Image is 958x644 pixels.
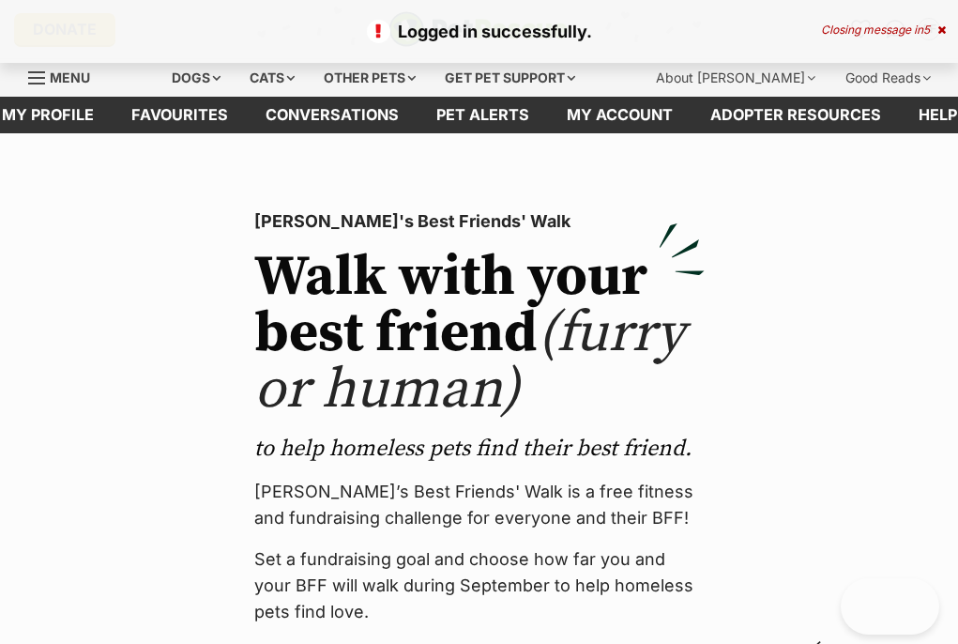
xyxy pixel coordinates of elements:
[247,97,418,133] a: conversations
[254,299,685,425] span: (furry or human)
[50,69,90,85] span: Menu
[254,250,705,419] h2: Walk with your best friend
[548,97,692,133] a: My account
[418,97,548,133] a: Pet alerts
[254,208,705,235] p: [PERSON_NAME]'s Best Friends' Walk
[311,59,429,97] div: Other pets
[236,59,308,97] div: Cats
[692,97,900,133] a: Adopter resources
[159,59,234,97] div: Dogs
[432,59,588,97] div: Get pet support
[28,59,103,93] a: Menu
[841,578,939,635] iframe: Help Scout Beacon - Open
[254,479,705,531] p: [PERSON_NAME]’s Best Friends' Walk is a free fitness and fundraising challenge for everyone and t...
[113,97,247,133] a: Favourites
[254,434,705,464] p: to help homeless pets find their best friend.
[832,59,944,97] div: Good Reads
[254,546,705,625] p: Set a fundraising goal and choose how far you and your BFF will walk during September to help hom...
[643,59,829,97] div: About [PERSON_NAME]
